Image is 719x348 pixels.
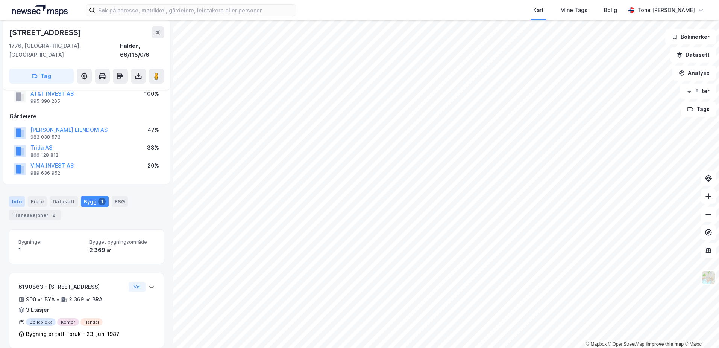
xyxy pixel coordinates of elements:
[12,5,68,16] img: logo.a4113a55bc3d86da70a041830d287a7e.svg
[646,342,684,347] a: Improve this map
[681,102,716,117] button: Tags
[147,143,159,152] div: 33%
[681,312,719,348] iframe: Chat Widget
[18,239,83,245] span: Bygninger
[637,6,695,15] div: Tone [PERSON_NAME]
[608,342,645,347] a: OpenStreetMap
[120,41,164,60] div: Halden, 66/115/0/6
[89,239,155,245] span: Bygget bygningsområde
[533,6,544,15] div: Kart
[30,170,60,176] div: 989 636 952
[604,6,617,15] div: Bolig
[26,330,120,339] div: Bygning er tatt i bruk - 23. juni 1987
[9,112,164,121] div: Gårdeiere
[30,98,60,104] div: 995 390 205
[701,270,716,285] img: Z
[9,196,25,207] div: Info
[665,29,716,44] button: Bokmerker
[50,196,78,207] div: Datasett
[147,161,159,170] div: 20%
[26,295,55,304] div: 900 ㎡ BYA
[69,295,103,304] div: 2 369 ㎡ BRA
[89,246,155,255] div: 2 369 ㎡
[95,5,296,16] input: Søk på adresse, matrikkel, gårdeiere, leietakere eller personer
[586,342,607,347] a: Mapbox
[129,282,146,292] button: Vis
[9,26,83,38] div: [STREET_ADDRESS]
[112,196,128,207] div: ESG
[672,66,716,81] button: Analyse
[9,210,61,220] div: Transaksjoner
[30,134,61,140] div: 983 038 573
[670,47,716,63] button: Datasett
[28,196,47,207] div: Eiere
[560,6,587,15] div: Mine Tags
[9,69,74,84] button: Tag
[144,89,159,98] div: 100%
[680,84,716,99] button: Filter
[18,246,83,255] div: 1
[50,211,58,219] div: 2
[18,282,126,292] div: 6190863 - [STREET_ADDRESS]
[81,196,109,207] div: Bygg
[56,296,59,302] div: •
[147,125,159,134] div: 47%
[9,41,120,60] div: 1776, [GEOGRAPHIC_DATA], [GEOGRAPHIC_DATA]
[98,198,106,205] div: 1
[30,152,58,158] div: 866 128 812
[26,305,49,314] div: 3 Etasjer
